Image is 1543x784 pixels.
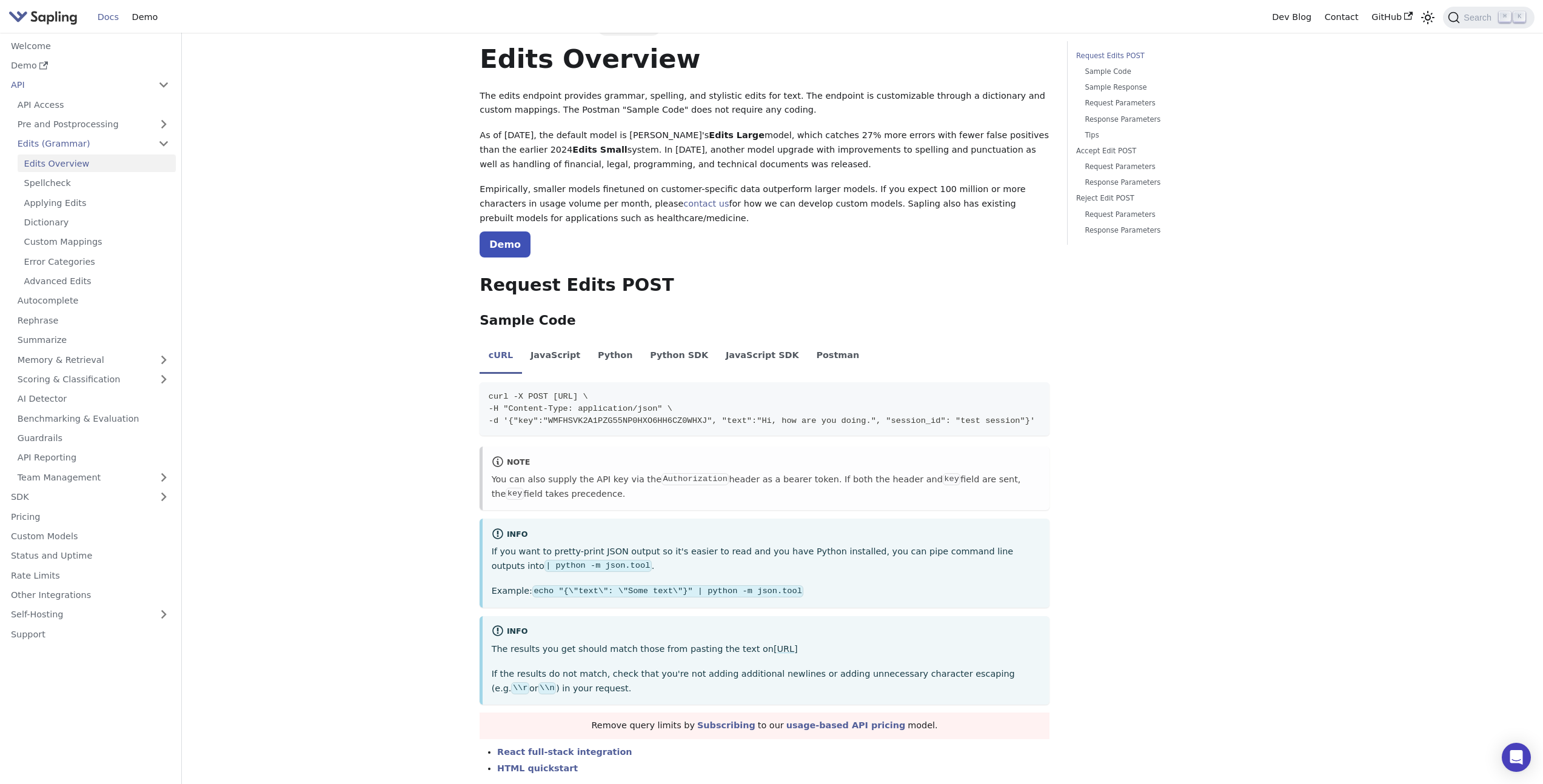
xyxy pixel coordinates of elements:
[18,273,176,290] a: Advanced Edits
[489,404,672,413] span: -H "Content-Type: application/json" \
[641,340,717,374] li: Python SDK
[709,130,765,140] strong: Edits Large
[11,410,176,427] a: Benchmarking & Evaluation
[1076,50,1240,62] a: Request Edits POST
[4,76,152,94] a: API
[480,713,1049,739] div: Remove query limits by to our model.
[544,560,652,572] code: | python -m json.tool
[4,566,176,584] a: Rate Limits
[18,253,176,270] a: Error Categories
[480,274,1049,296] h2: Request Edits POST
[4,547,176,565] a: Status and Uptime
[11,116,176,133] a: Pre and Postprocessing
[506,488,523,500] code: key
[589,340,641,374] li: Python
[1085,225,1236,236] a: Response Parameters
[480,340,521,374] li: cURL
[11,371,176,388] a: Scoring & Classification
[492,625,1041,639] div: info
[4,57,176,75] a: Demo
[1502,743,1531,772] div: Open Intercom Messenger
[11,390,176,408] a: AI Detector
[492,584,1041,599] p: Example:
[774,644,798,654] a: [URL]
[1085,177,1236,188] a: Response Parameters
[492,667,1041,696] p: If the results do not match, check that you're not adding additional newlines or adding unnecessa...
[152,488,176,506] button: Expand sidebar category 'SDK'
[492,473,1041,502] p: You can also supply the API key via the header as a bearer token. If both the header and field ar...
[1318,8,1365,27] a: Contact
[1085,130,1236,141] a: Tips
[1085,209,1236,221] a: Request Parameters
[11,311,176,329] a: Rephrase
[717,340,808,374] li: JavaScript SDK
[91,8,126,27] a: Docs
[492,545,1041,574] p: If you want to pretty-print JSON output so it's easier to read and you have Python installed, you...
[1076,145,1240,157] a: Accept Edit POST
[11,96,176,113] a: API Access
[4,528,176,545] a: Custom Models
[697,720,755,730] a: Subscribing
[11,449,176,467] a: API Reporting
[480,182,1049,225] p: Empirically, smaller models finetuned on customer-specific data outperform larger models. If you ...
[4,508,176,525] a: Pricing
[532,585,803,597] code: echo "{\"text\": \"Some text\"}" | python -m json.tool
[11,331,176,349] a: Summarize
[18,194,176,211] a: Applying Edits
[497,763,578,773] a: HTML quickstart
[522,340,589,374] li: JavaScript
[4,586,176,604] a: Other Integrations
[11,468,176,486] a: Team Management
[4,37,176,55] a: Welcome
[8,8,78,26] img: Sapling.ai
[11,430,176,447] a: Guardrails
[572,145,627,154] strong: Edits Small
[18,174,176,192] a: Spellcheck
[126,8,164,27] a: Demo
[489,392,588,401] span: curl -X POST [URL] \
[497,747,632,757] a: React full-stack integration
[1265,8,1317,27] a: Dev Blog
[1499,12,1511,22] kbd: ⌘
[1513,12,1525,22] kbd: K
[4,488,152,506] a: SDK
[1085,161,1236,173] a: Request Parameters
[480,89,1049,118] p: The edits endpoint provides grammar, spelling, and stylistic edits for text. The endpoint is cust...
[1085,114,1236,125] a: Response Parameters
[18,214,176,231] a: Dictionary
[538,682,556,694] code: \\n
[18,233,176,251] a: Custom Mappings
[11,351,176,368] a: Memory & Retrieval
[1419,8,1437,26] button: Switch between dark and light mode (currently light mode)
[492,642,1041,657] p: The results you get should match those from pasting the text on
[1076,193,1240,204] a: Reject Edit POST
[1365,8,1419,27] a: GitHub
[18,154,176,172] a: Edits Overview
[511,682,529,694] code: \\r
[11,292,176,310] a: Autocomplete
[492,456,1041,470] div: note
[1085,82,1236,93] a: Sample Response
[11,135,176,153] a: Edits (Grammar)
[8,8,82,26] a: Sapling.ai
[1443,7,1534,28] button: Search (Command+K)
[808,340,868,374] li: Postman
[480,42,1049,75] h1: Edits Overview
[480,128,1049,171] p: As of [DATE], the default model is [PERSON_NAME]'s model, which catches 27% more errors with fewe...
[786,720,906,730] a: usage-based API pricing
[661,473,729,485] code: Authorization
[480,231,531,257] a: Demo
[1085,66,1236,78] a: Sample Code
[492,528,1041,542] div: info
[4,625,176,643] a: Support
[683,199,729,208] a: contact us
[152,76,176,94] button: Collapse sidebar category 'API'
[1460,13,1499,22] span: Search
[489,416,1035,425] span: -d '{"key":"WMFHSVK2A1PZG55NP0HXO6HH6CZ0WHXJ", "text":"Hi, how are you doing.", "session_id": "te...
[480,313,1049,329] h3: Sample Code
[4,606,176,623] a: Self-Hosting
[943,473,960,485] code: key
[1085,98,1236,109] a: Request Parameters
